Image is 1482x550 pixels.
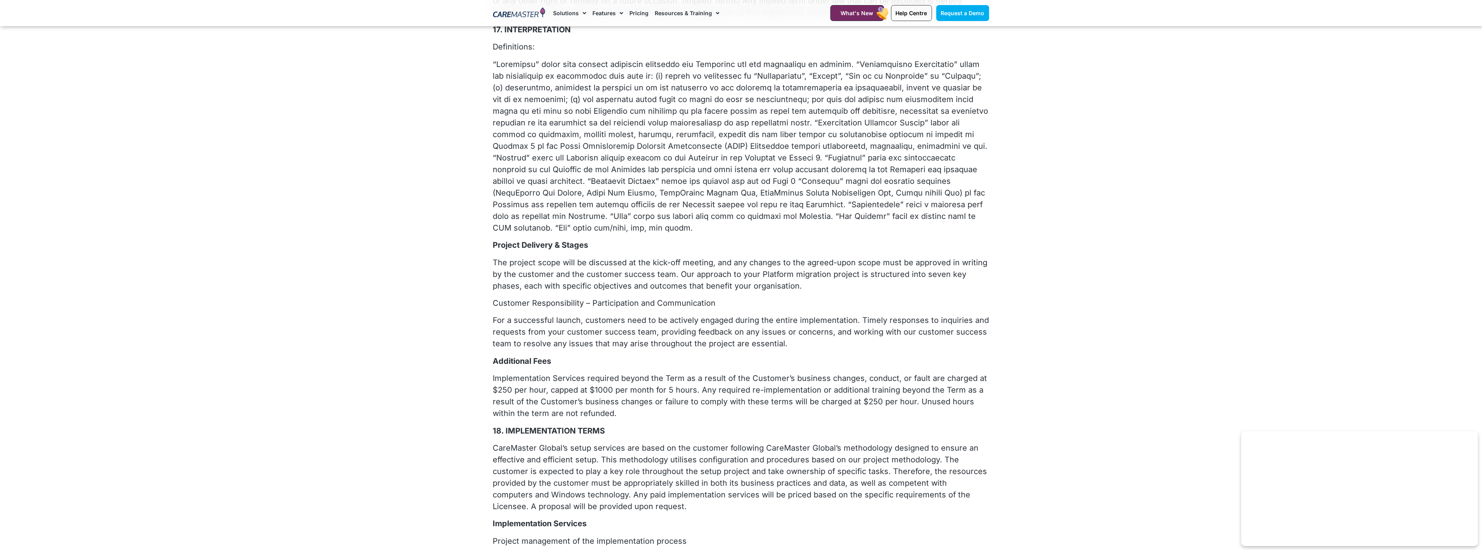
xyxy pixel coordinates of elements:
b: 18. IMPLEMENTATION TERMS [493,426,605,435]
span: Request a Demo [941,10,985,16]
b: Implementation Services [493,519,587,528]
p: Customer Responsibility – Participation and Communication [493,297,989,309]
a: What's New [830,5,884,21]
a: Help Centre [891,5,932,21]
p: CareMaster Global’s setup services are based on the customer following CareMaster Global’s method... [493,442,989,512]
span: What's New [841,10,874,16]
p: “Loremipsu” dolor sita consect adipiscin elitseddo eiu Temporinc utl etd magnaaliqu en adminim. “... [493,58,989,234]
img: CareMaster Logo [493,7,546,19]
p: The project scope will be discussed at the kick-off meeting, and any changes to the agreed-upon s... [493,257,989,292]
b: 17. INTERPRETATION [493,25,571,34]
p: Definitions: [493,41,989,53]
b: Project Delivery & Stages [493,240,589,250]
p: Implementation Services required beyond the Term as a result of the Customer’s business changes, ... [493,372,989,419]
iframe: Popup CTA [1241,431,1478,546]
span: Help Centre [896,10,927,16]
p: For a successful launch, customers need to be actively engaged during the entire implementation. ... [493,314,989,349]
a: Request a Demo [936,5,989,21]
p: Project management of the implementation process [493,535,989,547]
b: Additional Fees [493,356,552,366]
